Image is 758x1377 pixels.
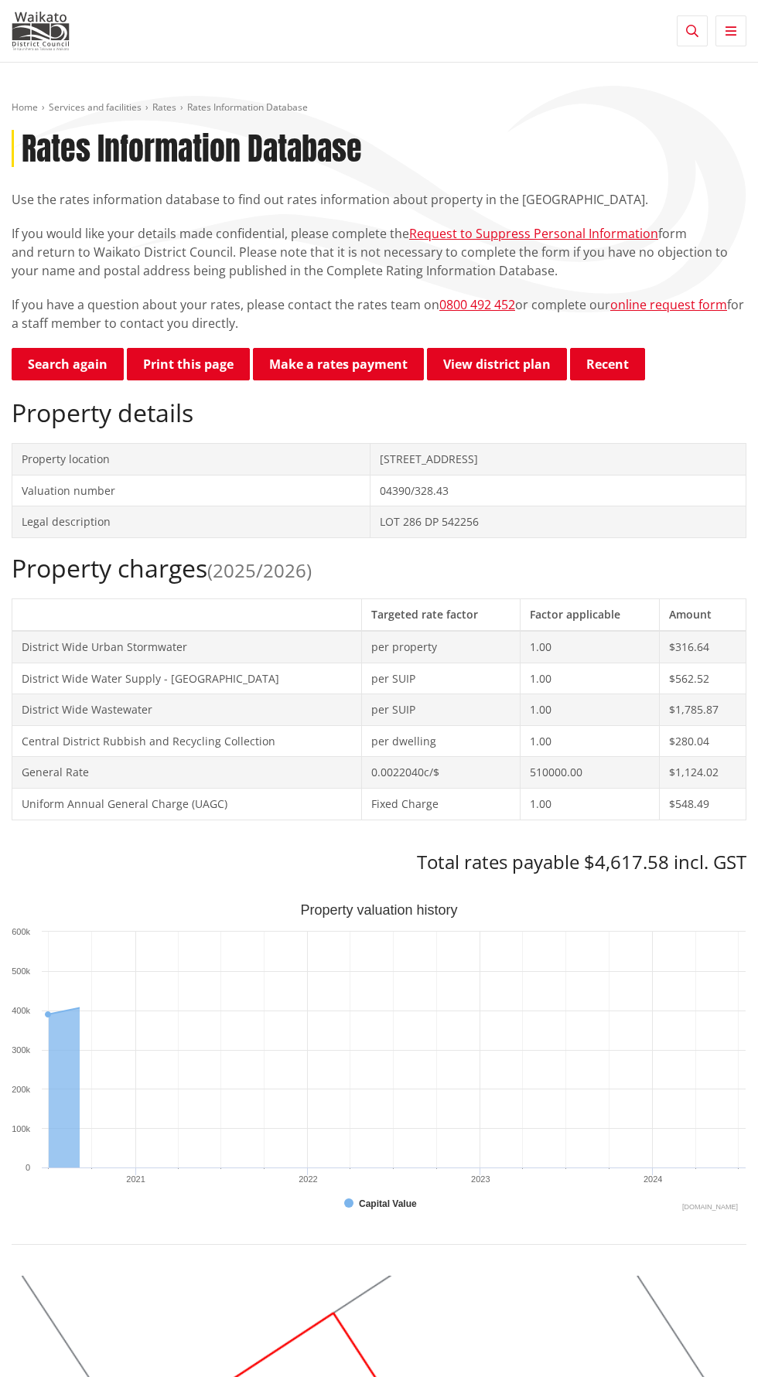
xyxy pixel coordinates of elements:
[361,788,521,820] td: Fixed Charge
[521,725,659,757] td: 1.00
[659,788,746,820] td: $548.49
[12,1124,30,1133] text: 100k
[26,1163,30,1172] text: 0
[659,694,746,726] td: $1,785.87
[127,348,250,380] button: Print this page
[521,757,659,789] td: 510000.00
[659,725,746,757] td: $280.04
[12,904,746,1213] svg: Interactive chart
[682,1203,738,1211] text: Chart credits: Highcharts.com
[22,130,362,167] h1: Rates Information Database
[187,101,308,114] span: Rates Information Database
[12,12,70,50] img: Waikato District Council - Te Kaunihera aa Takiwaa o Waikato
[361,631,521,663] td: per property
[659,599,746,631] th: Amount
[12,554,746,583] h2: Property charges
[12,851,746,874] h3: Total rates payable $4,617.58 incl. GST
[12,694,362,726] td: District Wide Wastewater
[521,788,659,820] td: 1.00
[361,663,521,694] td: per SUIP
[12,224,746,280] p: If you would like your details made confidential, please complete the form and return to Waikato ...
[49,101,142,114] a: Services and facilities
[12,757,362,789] td: General Rate
[207,557,312,583] span: (2025/2026)
[12,295,746,332] p: If you have a question about your rates, please contact the rates team on or complete our for a s...
[12,101,38,114] a: Home
[253,348,424,380] a: Make a rates payment
[521,631,659,663] td: 1.00
[439,296,515,313] a: 0800 492 452
[370,475,746,506] td: 04390/328.43
[12,788,362,820] td: Uniform Annual General Charge (UAGC)
[12,927,30,936] text: 600k
[659,631,746,663] td: $316.64
[12,444,370,475] td: Property location
[299,1174,317,1184] text: 2022
[370,506,746,538] td: LOT 286 DP 542256
[570,348,645,380] button: Recent
[427,348,567,380] a: View district plan
[370,444,746,475] td: [STREET_ADDRESS]
[12,1006,30,1015] text: 400k
[126,1174,145,1184] text: 2021
[361,694,521,726] td: per SUIP
[45,1011,51,1017] path: Tuesday, Jun 30, 12:00, 390,000. Capital Value.
[12,190,746,209] p: Use the rates information database to find out rates information about property in the [GEOGRAPHI...
[300,902,457,918] text: Property valuation history
[344,1198,414,1209] button: Show Capital Value
[471,1174,490,1184] text: 2023
[12,663,362,694] td: District Wide Water Supply - [GEOGRAPHIC_DATA]
[659,757,746,789] td: $1,124.02
[12,475,370,506] td: Valuation number
[409,225,658,242] a: Request to Suppress Personal Information
[521,663,659,694] td: 1.00
[12,1085,30,1094] text: 200k
[12,1045,30,1055] text: 300k
[644,1174,662,1184] text: 2024
[12,966,30,976] text: 500k
[521,599,659,631] th: Factor applicable
[610,296,727,313] a: online request form
[12,398,746,428] h2: Property details
[12,725,362,757] td: Central District Rubbish and Recycling Collection
[12,101,746,114] nav: breadcrumb
[12,506,370,538] td: Legal description
[521,694,659,726] td: 1.00
[361,725,521,757] td: per dwelling
[361,599,521,631] th: Targeted rate factor
[152,101,176,114] a: Rates
[659,663,746,694] td: $562.52
[12,631,362,663] td: District Wide Urban Stormwater
[12,904,746,1213] div: Property valuation history. Highcharts interactive chart.
[361,757,521,789] td: 0.0022040c/$
[12,348,124,380] a: Search again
